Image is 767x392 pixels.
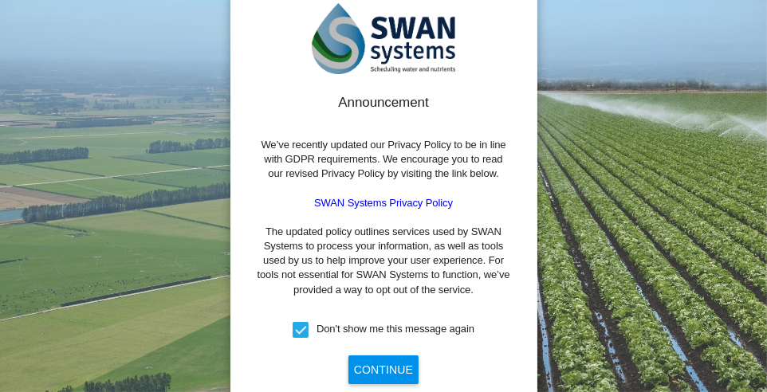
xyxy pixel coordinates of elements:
[258,225,510,296] span: The updated policy outlines services used by SWAN Systems to process your information, as well as...
[314,197,453,209] a: SWAN Systems Privacy Policy
[256,93,512,112] div: Announcement
[312,3,455,74] img: SWAN-Landscape-Logo-Colour.png
[261,139,505,179] span: We’ve recently updated our Privacy Policy to be in line with GDPR requirements. We encourage you ...
[348,355,419,384] button: Continue
[317,322,474,336] div: Don't show me this message again
[293,322,474,338] md-checkbox: Don't show me this message again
